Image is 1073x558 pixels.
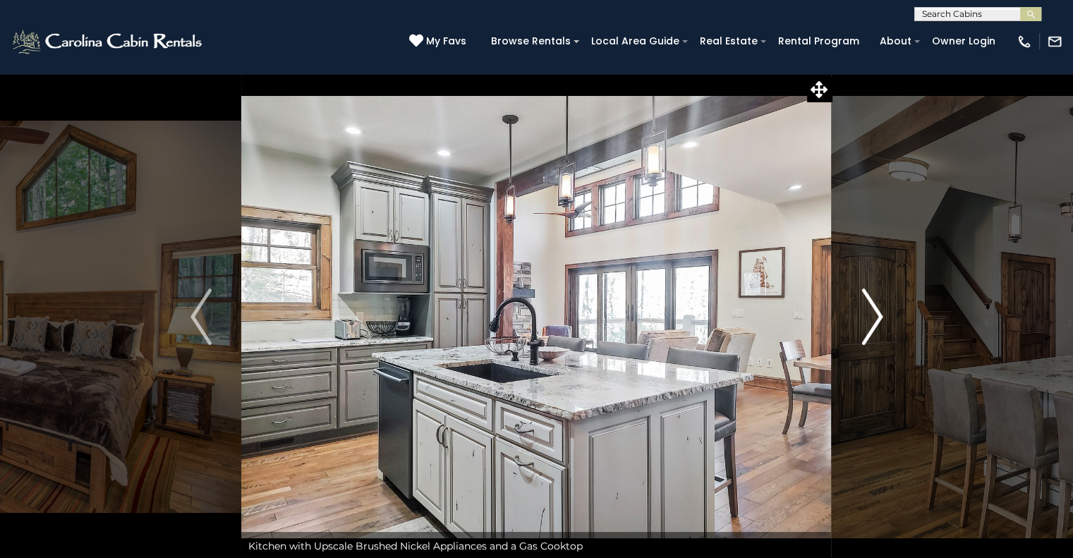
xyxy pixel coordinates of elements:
[771,30,866,52] a: Rental Program
[484,30,578,52] a: Browse Rentals
[584,30,686,52] a: Local Area Guide
[693,30,765,52] a: Real Estate
[873,30,919,52] a: About
[190,289,212,345] img: arrow
[11,28,206,56] img: White-1-2.png
[409,34,470,49] a: My Favs
[861,289,883,345] img: arrow
[1047,34,1062,49] img: mail-regular-white.png
[426,34,466,49] span: My Favs
[1017,34,1032,49] img: phone-regular-white.png
[925,30,1002,52] a: Owner Login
